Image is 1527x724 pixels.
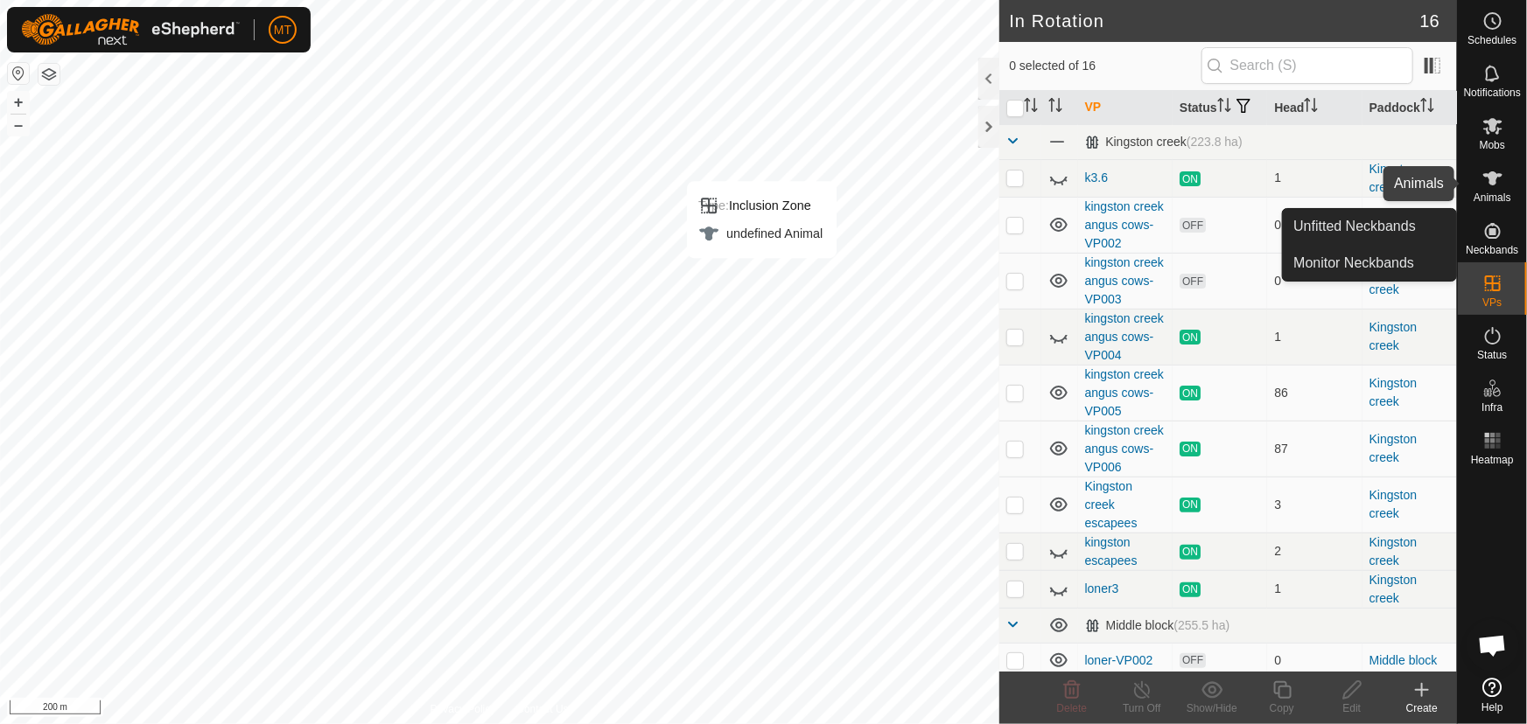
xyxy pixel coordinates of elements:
[1057,702,1088,714] span: Delete
[1180,274,1206,289] span: OFF
[1085,171,1108,184] a: k3.6
[274,21,291,39] span: MT
[1085,618,1230,633] div: Middle block
[1362,91,1457,125] th: Paddock
[1369,162,1417,194] a: Kingston creek
[1267,570,1362,608] td: 1
[1467,35,1516,45] span: Schedules
[1024,101,1038,115] p-sorticon: Activate to sort
[1267,91,1362,125] th: Head
[1180,386,1201,400] span: ON
[1387,700,1457,716] div: Create
[1180,582,1201,597] span: ON
[1283,246,1456,281] a: Monitor Neckbands
[1482,297,1502,308] span: VPs
[1420,101,1434,115] p-sorticon: Activate to sort
[1085,479,1138,530] a: Kingston creek escapees
[698,223,823,244] div: undefined Animal
[1458,671,1527,720] a: Help
[1267,365,1362,421] td: 86
[1474,192,1511,203] span: Animals
[431,701,496,717] a: Privacy Policy
[39,64,60,85] button: Map Layers
[1464,87,1521,98] span: Notifications
[1267,253,1362,309] td: 0
[1085,135,1243,150] div: Kingston creek
[1420,8,1439,34] span: 16
[1369,573,1417,605] a: Kingston creek
[1085,199,1164,250] a: kingston creek angus cows-VP002
[1177,700,1247,716] div: Show/Hide
[1267,533,1362,570] td: 2
[1283,209,1456,244] a: Unfitted Neckbands
[1267,159,1362,197] td: 1
[1471,455,1514,465] span: Heatmap
[1180,171,1201,186] span: ON
[1085,423,1164,474] a: kingston creek angus cows-VP006
[1180,218,1206,233] span: OFF
[1173,91,1267,125] th: Status
[1481,702,1503,713] span: Help
[1466,245,1518,255] span: Neckbands
[1369,320,1417,352] a: Kingston creek
[1293,216,1416,237] span: Unfitted Neckbands
[1480,140,1505,150] span: Mobs
[1048,101,1062,115] p-sorticon: Activate to sort
[1085,255,1164,306] a: kingston creek angus cows-VP003
[8,63,29,84] button: Reset Map
[1317,700,1387,716] div: Edit
[1180,545,1201,560] span: ON
[1247,700,1317,716] div: Copy
[1085,535,1138,567] a: kingston escapees
[1369,376,1417,408] a: Kingston creek
[1085,653,1153,667] a: loner-VP002
[1369,653,1438,667] a: Middle block
[1180,330,1201,345] span: ON
[1180,653,1206,668] span: OFF
[1173,618,1229,632] span: (255.5 ha)
[516,701,568,717] a: Contact Us
[8,115,29,136] button: –
[1085,311,1164,362] a: kingston creek angus cows-VP004
[1369,432,1417,464] a: Kingston creek
[1481,402,1502,413] span: Infra
[1187,135,1243,149] span: (223.8 ha)
[1078,91,1173,125] th: VP
[1201,47,1413,84] input: Search (S)
[1010,57,1201,75] span: 0 selected of 16
[698,195,823,216] div: Inclusion Zone
[1267,421,1362,477] td: 87
[1267,643,1362,678] td: 0
[1369,488,1417,520] a: Kingston creek
[8,92,29,113] button: +
[1267,309,1362,365] td: 1
[1267,477,1362,533] td: 3
[1267,197,1362,253] td: 0
[1369,535,1417,567] a: Kingston creek
[1467,619,1519,672] div: Open chat
[1293,253,1414,274] span: Monitor Neckbands
[1085,581,1119,595] a: loner3
[1477,350,1507,360] span: Status
[1010,10,1420,31] h2: In Rotation
[1180,498,1201,512] span: ON
[1085,367,1164,418] a: kingston creek angus cows-VP005
[1180,442,1201,456] span: ON
[1107,700,1177,716] div: Turn Off
[1304,101,1318,115] p-sorticon: Activate to sort
[1217,101,1231,115] p-sorticon: Activate to sort
[21,14,240,45] img: Gallagher Logo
